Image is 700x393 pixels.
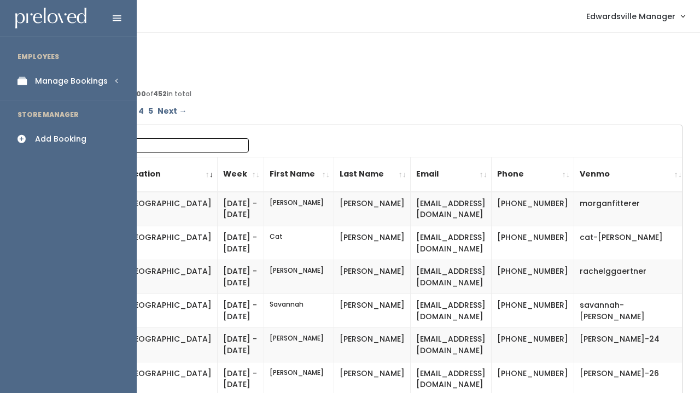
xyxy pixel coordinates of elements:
[155,103,189,119] a: Next →
[15,8,86,29] img: preloved logo
[334,260,411,294] td: [PERSON_NAME]
[119,192,218,226] td: [GEOGRAPHIC_DATA]
[574,328,686,362] td: [PERSON_NAME]-24
[119,260,218,294] td: [GEOGRAPHIC_DATA]
[411,226,492,260] td: [EMAIL_ADDRESS][DOMAIN_NAME]
[61,89,677,99] div: Displaying Booking of in total
[218,260,264,294] td: [DATE] - [DATE]
[218,294,264,328] td: [DATE] - [DATE]
[119,157,218,192] th: Location: activate to sort column ascending
[264,226,334,260] td: Cat
[492,260,574,294] td: [PHONE_NUMBER]
[574,260,686,294] td: rachelggaertner
[334,192,411,226] td: [PERSON_NAME]
[574,192,686,226] td: morganfitterer
[218,192,264,226] td: [DATE] - [DATE]
[264,294,334,328] td: Savannah
[574,226,686,260] td: cat-[PERSON_NAME]
[69,138,249,152] label: Search:
[146,103,155,119] a: Page 5
[492,294,574,328] td: [PHONE_NUMBER]
[411,192,492,226] td: [EMAIL_ADDRESS][DOMAIN_NAME]
[334,328,411,362] td: [PERSON_NAME]
[575,4,696,28] a: Edwardsville Manager
[411,294,492,328] td: [EMAIL_ADDRESS][DOMAIN_NAME]
[264,260,334,294] td: [PERSON_NAME]
[136,103,146,119] a: Page 4
[492,192,574,226] td: [PHONE_NUMBER]
[35,75,108,87] div: Manage Bookings
[218,226,264,260] td: [DATE] - [DATE]
[334,294,411,328] td: [PERSON_NAME]
[119,226,218,260] td: [GEOGRAPHIC_DATA]
[586,10,675,22] span: Edwardsville Manager
[109,138,249,152] input: Search:
[334,226,411,260] td: [PERSON_NAME]
[35,133,86,145] div: Add Booking
[264,328,334,362] td: [PERSON_NAME]
[411,157,492,192] th: Email: activate to sort column ascending
[119,328,218,362] td: [GEOGRAPHIC_DATA]
[264,157,334,192] th: First Name: activate to sort column ascending
[411,260,492,294] td: [EMAIL_ADDRESS][DOMAIN_NAME]
[218,328,264,362] td: [DATE] - [DATE]
[411,328,492,362] td: [EMAIL_ADDRESS][DOMAIN_NAME]
[334,157,411,192] th: Last Name: activate to sort column ascending
[119,294,218,328] td: [GEOGRAPHIC_DATA]
[264,192,334,226] td: [PERSON_NAME]
[61,103,677,119] div: Pagination
[492,328,574,362] td: [PHONE_NUMBER]
[218,157,264,192] th: Week: activate to sort column ascending
[574,157,686,192] th: Venmo: activate to sort column ascending
[56,50,682,63] h4: All Bookings
[492,157,574,192] th: Phone: activate to sort column ascending
[574,294,686,328] td: savannah-[PERSON_NAME]
[492,226,574,260] td: [PHONE_NUMBER]
[153,89,167,98] b: 452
